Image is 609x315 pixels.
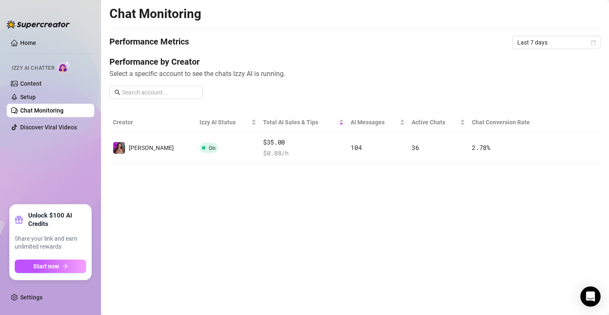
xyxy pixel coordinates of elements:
[263,148,344,158] span: $ 0.88 /h
[591,40,596,45] span: calendar
[408,113,468,132] th: Active Chats
[20,107,64,114] a: Chat Monitoring
[20,39,36,46] a: Home
[20,294,43,301] a: Settings
[472,143,490,152] span: 2.78 %
[347,113,408,132] th: AI Messages
[15,215,23,224] span: gift
[20,94,36,100] a: Setup
[209,145,215,151] span: On
[33,263,59,270] span: Start now
[109,113,196,132] th: Creator
[199,118,250,127] span: Izzy AI Status
[20,124,77,131] a: Discover Viral Videos
[15,235,86,251] span: Share your link and earn unlimited rewards
[263,118,338,127] span: Total AI Sales & Tips
[196,113,260,132] th: Izzy AI Status
[517,36,596,49] span: Last 7 days
[109,6,201,22] h2: Chat Monitoring
[109,36,189,49] h4: Performance Metrics
[468,113,551,132] th: Chat Conversion Rate
[263,137,344,147] span: $35.00
[260,113,348,132] th: Total AI Sales & Tips
[351,143,362,152] span: 104
[28,211,86,228] strong: Unlock $100 AI Credits
[109,56,601,68] h4: Performance by Creator
[109,68,601,79] span: Select a specific account to see the chats Izzy AI is running.
[15,260,86,273] button: Start nowarrow-right
[114,89,120,95] span: search
[62,263,68,269] span: arrow-right
[58,61,71,73] img: AI Chatter
[412,118,458,127] span: Active Chats
[7,20,70,29] img: logo-BBDzfeDw.svg
[122,88,198,97] input: Search account...
[12,64,54,72] span: Izzy AI Chatter
[412,143,419,152] span: 36
[129,144,174,151] span: [PERSON_NAME]
[351,118,398,127] span: AI Messages
[580,286,601,307] div: Open Intercom Messenger
[20,80,42,87] a: Content
[113,142,125,154] img: allison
